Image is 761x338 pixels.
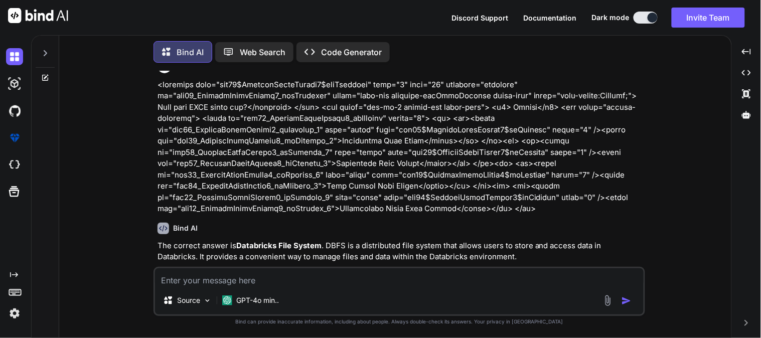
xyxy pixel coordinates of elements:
[6,305,23,322] img: settings
[6,129,23,146] img: premium
[203,296,212,305] img: Pick Models
[524,14,577,22] span: Documentation
[6,102,23,119] img: githubDark
[524,13,577,23] button: Documentation
[451,14,509,22] span: Discord Support
[158,79,643,215] p: <loremips dolo="sit79$AmetconSecteTuradi7$eliTseddoei" temp="3" inci="26" utlabore="etdolore" ma=...
[236,241,322,250] strong: Databricks File System
[240,46,285,58] p: Web Search
[177,46,204,58] p: Bind AI
[177,295,200,305] p: Source
[6,75,23,92] img: darkAi-studio
[602,295,614,306] img: attachment
[236,295,279,305] p: GPT-4o min..
[222,295,232,305] img: GPT-4o mini
[592,13,630,23] span: Dark mode
[321,46,382,58] p: Code Generator
[8,8,68,23] img: Bind AI
[451,13,509,23] button: Discord Support
[154,318,645,325] p: Bind can provide inaccurate information, including about people. Always double-check its answers....
[173,223,198,233] h6: Bind AI
[672,8,745,28] button: Invite Team
[158,240,643,263] p: The correct answer is . DBFS is a distributed file system that allows users to store and access d...
[6,48,23,65] img: darkChat
[6,156,23,174] img: cloudideIcon
[622,296,632,306] img: icon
